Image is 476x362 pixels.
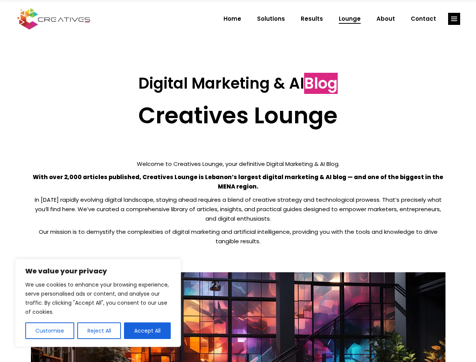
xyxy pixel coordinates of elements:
[25,280,171,316] p: We use cookies to enhance your browsing experience, serve personalised ads or content, and analys...
[31,195,445,223] p: In [DATE] rapidly evolving digital landscape, staying ahead requires a blend of creative strategy...
[249,9,293,29] a: Solutions
[257,9,285,29] span: Solutions
[25,267,171,276] p: We value your privacy
[377,9,395,29] span: About
[15,259,181,347] div: We value your privacy
[33,173,443,190] strong: With over 2,000 articles published, Creatives Lounge is Lebanon’s largest digital marketing & AI ...
[223,9,241,29] span: Home
[31,159,445,169] p: Welcome to Creatives Lounge, your definitive Digital Marketing & AI Blog.
[31,102,445,129] h2: Creatives Lounge
[304,73,338,94] span: Blog
[403,9,444,29] a: Contact
[25,322,74,339] button: Customise
[77,322,121,339] button: Reject All
[293,9,331,29] a: Results
[448,13,460,25] a: link
[16,7,92,31] img: Creatives
[331,9,369,29] a: Lounge
[31,74,445,92] h3: Digital Marketing & AI
[124,322,171,339] button: Accept All
[31,227,445,246] p: Our mission is to demystify the complexities of digital marketing and artificial intelligence, pr...
[369,9,403,29] a: About
[301,9,323,29] span: Results
[339,9,361,29] span: Lounge
[216,9,249,29] a: Home
[411,9,436,29] span: Contact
